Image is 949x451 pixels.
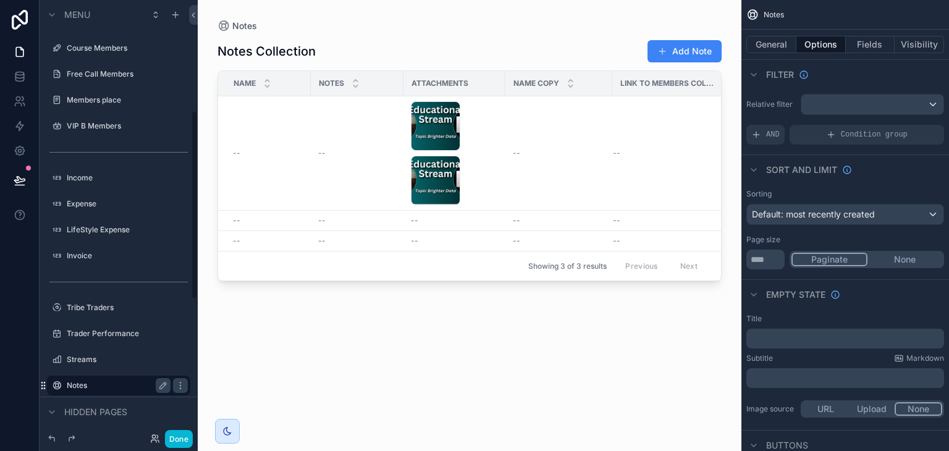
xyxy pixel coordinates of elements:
label: Trader Performance [67,329,188,339]
label: Notes [67,381,166,390]
label: Tribe Traders [67,303,188,313]
button: Fields [846,36,895,53]
button: Options [796,36,846,53]
span: Showing 3 of 3 results [528,261,607,271]
label: Course Members [67,43,188,53]
button: Visibility [895,36,944,53]
label: Expense [67,199,188,209]
span: Sort And Limit [766,164,837,176]
label: LifeStyle Expense [67,225,188,235]
button: Upload [849,402,895,416]
label: VIP B Members [67,121,188,131]
div: scrollable content [746,329,944,348]
button: General [746,36,796,53]
a: Markdown [894,353,944,363]
div: scrollable content [746,368,944,388]
label: Free Call Members [67,69,188,79]
label: Relative filter [746,99,796,109]
label: Invoice [67,251,188,261]
span: Attachments [411,78,468,88]
label: Members place [67,95,188,105]
span: Hidden pages [64,406,127,418]
span: Notes [319,78,344,88]
span: Filter [766,69,794,81]
button: None [867,253,942,266]
label: Image source [746,404,796,414]
span: Empty state [766,289,825,301]
label: Page size [746,235,780,245]
button: URL [803,402,849,416]
button: Paginate [791,253,867,266]
span: Name [234,78,256,88]
span: Menu [64,9,90,21]
label: Streams [67,355,188,365]
label: Subtitle [746,353,773,363]
span: Condition group [841,130,908,140]
button: Default: most recently created [746,204,944,225]
button: None [895,402,942,416]
button: Done [165,430,193,448]
span: Link to members collection [620,78,717,88]
span: AND [766,130,780,140]
label: Title [746,314,762,324]
label: Income [67,173,188,183]
span: Name copy [513,78,559,88]
label: Sorting [746,189,772,199]
span: Notes [764,10,784,20]
span: Markdown [906,353,944,363]
span: Default: most recently created [752,209,875,219]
